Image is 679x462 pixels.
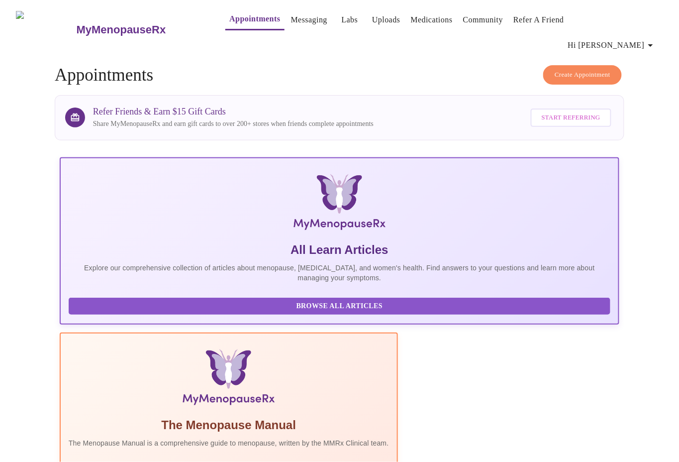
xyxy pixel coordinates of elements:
[225,9,284,30] button: Appointments
[543,65,622,85] button: Create Appointment
[459,10,507,30] button: Community
[69,242,610,258] h5: All Learn Articles
[69,438,389,448] p: The Menopause Manual is a comprehensive guide to menopause, written by the MMRx Clinical team.
[542,112,600,123] span: Start Referring
[411,13,453,27] a: Medications
[368,10,404,30] button: Uploads
[334,10,366,30] button: Labs
[568,38,657,52] span: Hi [PERSON_NAME]
[513,13,564,27] a: Refer a Friend
[153,174,526,234] img: MyMenopauseRx Logo
[55,65,624,85] h4: Appointments
[75,12,205,47] a: MyMenopauseRx
[16,11,75,48] img: MyMenopauseRx Logo
[119,349,338,409] img: Menopause Manual
[77,23,166,36] h3: MyMenopauseRx
[69,417,389,433] h5: The Menopause Manual
[372,13,400,27] a: Uploads
[463,13,503,27] a: Community
[509,10,568,30] button: Refer a Friend
[291,13,327,27] a: Messaging
[93,107,374,117] h3: Refer Friends & Earn $15 Gift Cards
[342,13,358,27] a: Labs
[69,301,613,310] a: Browse All Articles
[93,119,374,129] p: Share MyMenopauseRx and earn gift cards to over 200+ stores when friends complete appointments
[531,109,611,127] button: Start Referring
[528,104,614,132] a: Start Referring
[69,263,610,283] p: Explore our comprehensive collection of articles about menopause, [MEDICAL_DATA], and women's hea...
[407,10,457,30] button: Medications
[555,69,610,81] span: Create Appointment
[287,10,331,30] button: Messaging
[69,298,610,315] button: Browse All Articles
[229,12,280,26] a: Appointments
[79,300,600,313] span: Browse All Articles
[564,35,661,55] button: Hi [PERSON_NAME]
